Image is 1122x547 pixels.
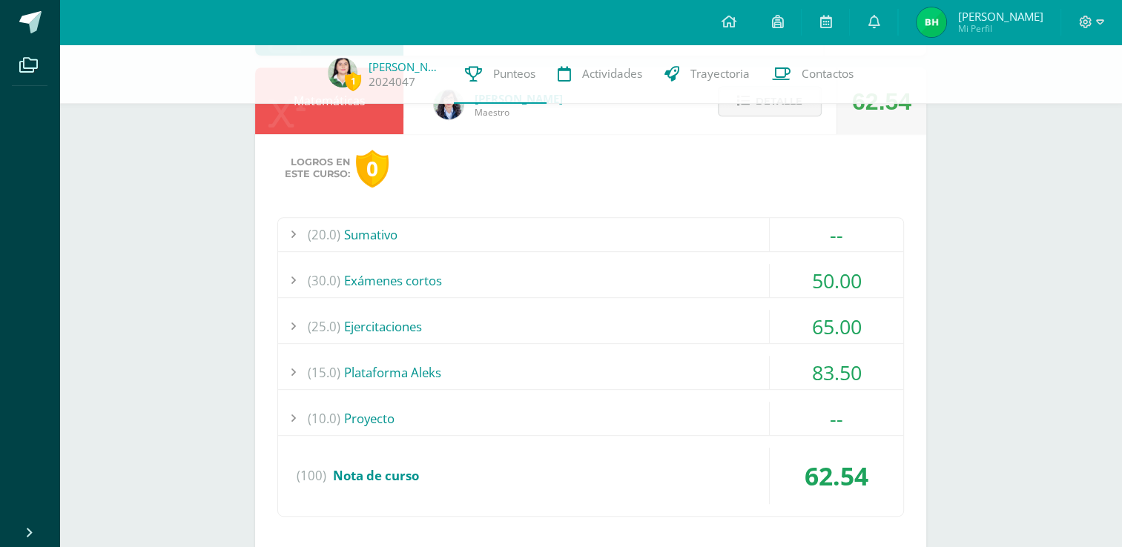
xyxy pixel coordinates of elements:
div: Exámenes cortos [278,264,903,297]
div: 65.00 [770,310,903,343]
span: Punteos [493,66,535,82]
div: 83.50 [770,356,903,389]
span: (100) [297,448,326,504]
span: (20.0) [308,218,340,251]
img: 66ee61d5778ad043d47c5ceb8c8725b2.png [328,58,357,87]
a: [PERSON_NAME] [369,59,443,74]
div: 0 [356,150,389,188]
div: -- [770,218,903,251]
a: Contactos [761,44,865,104]
span: 1 [345,72,361,90]
a: 2024047 [369,74,415,90]
span: (10.0) [308,402,340,435]
a: Punteos [454,44,547,104]
div: Ejercitaciones [278,310,903,343]
span: Mi Perfil [957,22,1043,35]
span: Nota de curso [333,467,419,484]
span: (30.0) [308,264,340,297]
span: [PERSON_NAME] [957,9,1043,24]
div: 62.54 [770,448,903,504]
img: 7e8f4bfdf5fac32941a4a2fa2799f9b6.png [917,7,946,37]
div: Proyecto [278,402,903,435]
span: (25.0) [308,310,340,343]
span: Actividades [582,66,642,82]
div: Sumativo [278,218,903,251]
div: 50.00 [770,264,903,297]
span: (15.0) [308,356,340,389]
span: Logros en este curso: [285,156,350,180]
span: Maestro [475,106,563,119]
a: Trayectoria [653,44,761,104]
div: Plataforma Aleks [278,356,903,389]
span: Trayectoria [690,66,750,82]
div: -- [770,402,903,435]
a: Actividades [547,44,653,104]
img: 01c6c64f30021d4204c203f22eb207bb.png [434,90,463,119]
span: Contactos [802,66,854,82]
